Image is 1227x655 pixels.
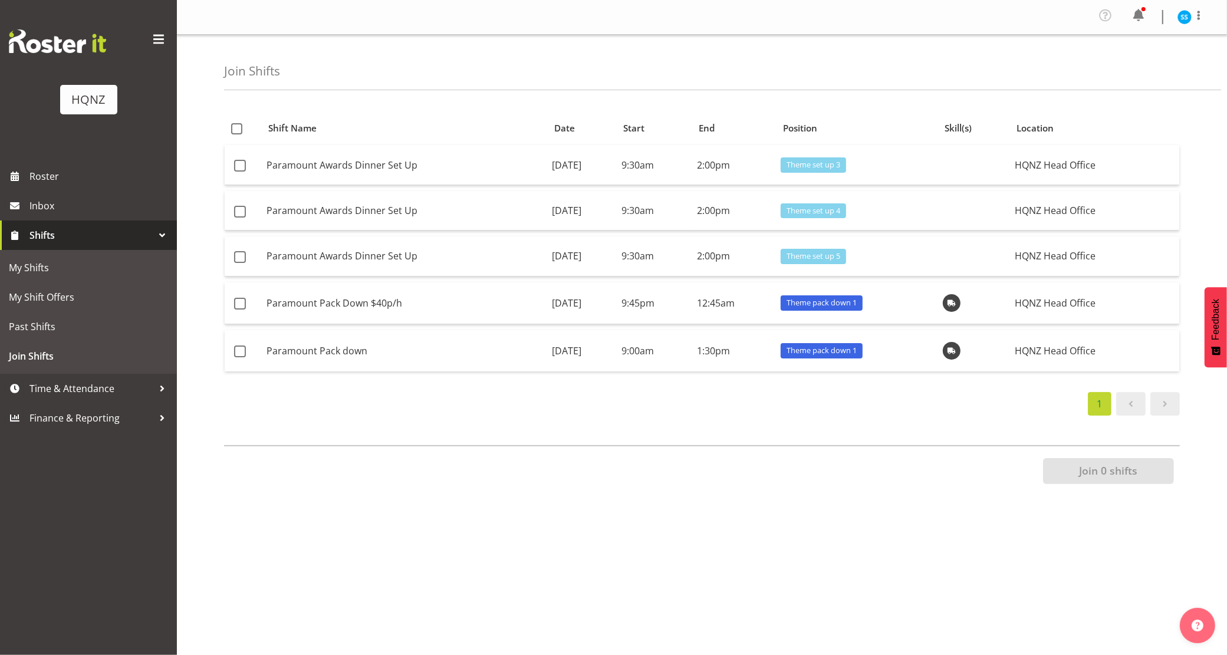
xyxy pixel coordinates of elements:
[72,91,106,108] div: HQNZ
[1010,236,1179,276] td: HQNZ Head Office
[1010,330,1179,371] td: HQNZ Head Office
[262,145,547,185] td: Paramount Awards Dinner Set Up
[29,380,153,397] span: Time & Attendance
[547,330,617,371] td: [DATE]
[787,159,840,170] span: Theme set up 3
[1017,121,1173,135] div: Location
[617,145,692,185] td: 9:30am
[29,197,171,215] span: Inbox
[1192,620,1203,631] img: help-xxl-2.png
[1010,145,1179,185] td: HQNZ Head Office
[9,288,168,306] span: My Shift Offers
[623,121,685,135] div: Start
[692,145,776,185] td: 2:00pm
[617,282,692,324] td: 9:45pm
[3,253,174,282] a: My Shifts
[9,347,168,365] span: Join Shifts
[29,409,153,427] span: Finance & Reporting
[1205,287,1227,367] button: Feedback - Show survey
[692,191,776,231] td: 2:00pm
[617,191,692,231] td: 9:30am
[554,121,610,135] div: Date
[29,226,153,244] span: Shifts
[699,121,769,135] div: End
[945,121,1004,135] div: Skill(s)
[9,318,168,335] span: Past Shifts
[9,29,106,53] img: Rosterit website logo
[783,121,932,135] div: Position
[1043,458,1174,484] button: Join 0 shifts
[692,282,776,324] td: 12:45am
[787,205,840,216] span: Theme set up 4
[262,191,547,231] td: Paramount Awards Dinner Set Up
[1079,463,1137,478] span: Join 0 shifts
[547,145,617,185] td: [DATE]
[787,297,857,308] span: Theme pack down 1
[1210,299,1221,340] span: Feedback
[1010,282,1179,324] td: HQNZ Head Office
[262,236,547,276] td: Paramount Awards Dinner Set Up
[268,121,540,135] div: Shift Name
[224,64,280,78] h4: Join Shifts
[9,259,168,277] span: My Shifts
[29,167,171,185] span: Roster
[547,236,617,276] td: [DATE]
[3,341,174,371] a: Join Shifts
[787,345,857,356] span: Theme pack down 1
[617,236,692,276] td: 9:30am
[3,312,174,341] a: Past Shifts
[1177,10,1192,24] img: sandra-sabrina-yazmin10066.jpg
[617,330,692,371] td: 9:00am
[787,251,840,262] span: Theme set up 5
[1010,191,1179,231] td: HQNZ Head Office
[692,236,776,276] td: 2:00pm
[547,282,617,324] td: [DATE]
[3,282,174,312] a: My Shift Offers
[547,191,617,231] td: [DATE]
[262,282,547,324] td: Paramount Pack Down $40p/h
[692,330,776,371] td: 1:30pm
[262,330,547,371] td: Paramount Pack down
